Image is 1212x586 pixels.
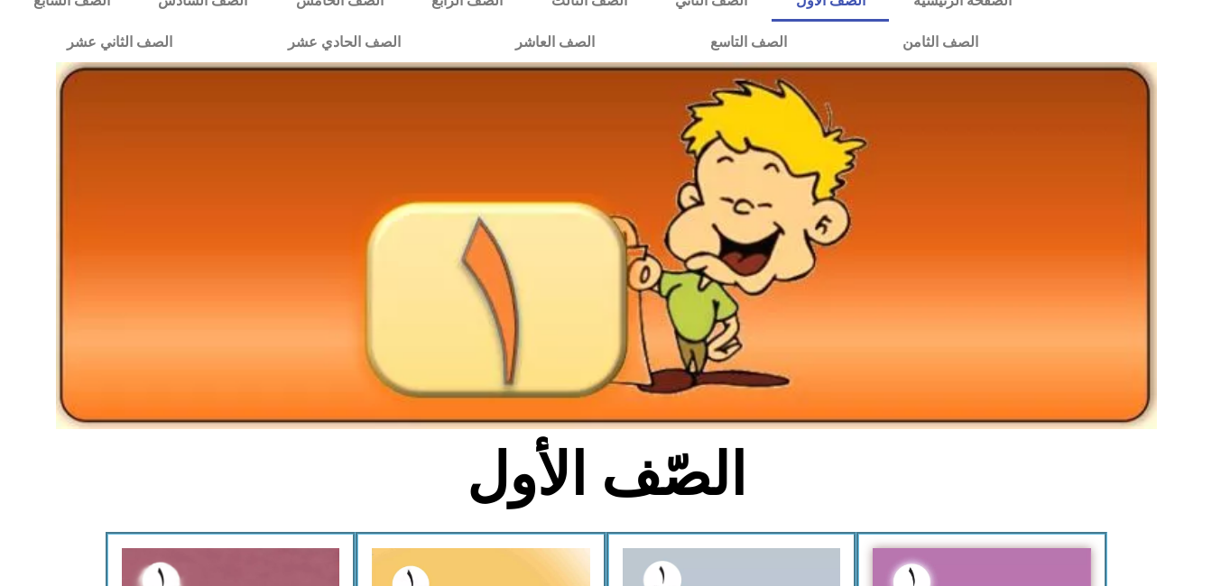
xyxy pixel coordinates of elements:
a: الصف الثاني عشر [9,22,230,63]
a: الصف الثامن [845,22,1036,63]
h2: الصّف الأول [308,440,904,510]
a: الصف الحادي عشر [230,22,458,63]
a: الصف التاسع [652,22,845,63]
a: الصف العاشر [458,22,652,63]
